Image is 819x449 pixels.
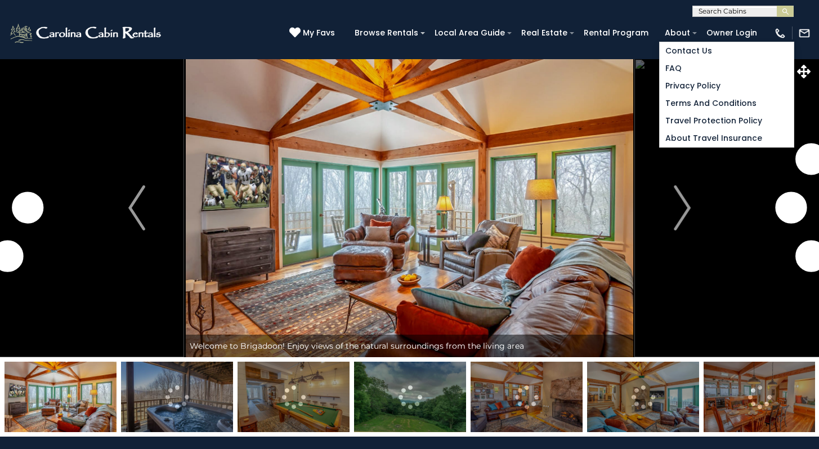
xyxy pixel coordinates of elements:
img: arrow [128,185,145,230]
a: Rental Program [578,24,654,42]
button: Next [635,59,730,357]
a: Travel Protection Policy [660,112,794,130]
a: FAQ [660,60,794,77]
img: mail-regular-white.png [798,27,811,39]
img: phone-regular-white.png [774,27,786,39]
a: About Travel Insurance [660,130,794,147]
img: 163263625 [238,362,350,432]
a: About [659,24,696,42]
a: Contact Us [660,42,794,60]
img: White-1-2.png [8,22,164,45]
button: Previous [89,59,184,357]
a: Terms and Conditions [660,95,794,112]
a: My Favs [289,27,338,39]
img: arrow [674,185,691,230]
a: Real Estate [516,24,573,42]
img: 163263628 [587,362,699,432]
a: Browse Rentals [349,24,424,42]
img: 163263627 [704,362,816,432]
div: Welcome to Brigadoon! Enjoy views of the natural surroundings from the living area [184,335,634,357]
img: 163263654 [471,362,583,432]
img: 163263660 [354,362,466,432]
a: Local Area Guide [429,24,511,42]
a: Owner Login [701,24,763,42]
span: My Favs [303,27,335,39]
img: 163263661 [5,362,117,432]
a: Privacy Policy [660,77,794,95]
img: 163263652 [121,362,233,432]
